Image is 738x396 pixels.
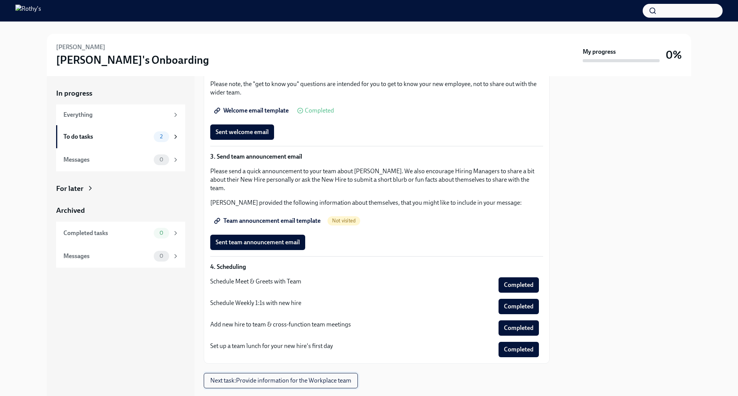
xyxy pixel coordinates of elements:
[56,104,185,125] a: Everything
[210,277,488,286] p: Schedule Meet & Greets with Team
[15,5,41,17] img: Rothy's
[63,156,151,164] div: Messages
[63,111,169,119] div: Everything
[56,184,83,194] div: For later
[210,80,543,97] p: Please note, the "get to know you" questions are intended for you to get to know your new employe...
[63,252,151,260] div: Messages
[216,217,321,225] span: Team announcement email template
[56,43,105,51] h6: [PERSON_NAME]
[63,229,151,237] div: Completed tasks
[210,103,294,118] a: Welcome email template
[56,88,185,98] a: In progress
[210,153,302,160] strong: 3. Send team announcement email
[499,320,539,336] button: Completed
[56,148,185,171] a: Messages0
[504,324,534,332] span: Completed
[56,245,185,268] a: Messages0
[216,107,289,114] span: Welcome email template
[210,320,488,329] p: Add new hire to team & cross-function team meetings
[504,281,534,289] span: Completed
[216,128,269,136] span: Sent welcome email
[583,48,616,56] strong: My progress
[155,134,167,139] span: 2
[56,184,185,194] a: For later
[499,299,539,314] button: Completed
[210,167,543,192] p: Please send a quick announcement to your team about [PERSON_NAME]. We also encourage Hiring Manag...
[499,342,539,357] button: Completed
[155,157,168,162] span: 0
[155,230,168,236] span: 0
[210,199,543,207] p: [PERSON_NAME] provided the following information about themselves, that you might like to include...
[504,303,534,310] span: Completed
[56,222,185,245] a: Completed tasks0
[210,342,488,350] p: Set up a team lunch for your new hire's first day
[63,133,151,141] div: To do tasks
[155,253,168,259] span: 0
[204,373,358,388] button: Next task:Provide information for the Workplace team
[210,213,326,229] a: Team announcement email template
[210,377,351,384] span: Next task : Provide information for the Workplace team
[499,277,539,293] button: Completed
[504,346,534,353] span: Completed
[210,235,305,250] button: Sent team announcement email
[666,48,682,62] h3: 0%
[327,218,360,224] span: Not visited
[210,124,274,140] button: Sent welcome email
[305,108,334,114] span: Completed
[56,53,209,67] h3: [PERSON_NAME]'s Onboarding
[210,299,488,307] p: Schedule Weekly 1:1s with new hire
[56,205,185,215] a: Archived
[56,125,185,148] a: To do tasks2
[210,263,246,270] strong: 4. Scheduling
[216,239,300,246] span: Sent team announcement email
